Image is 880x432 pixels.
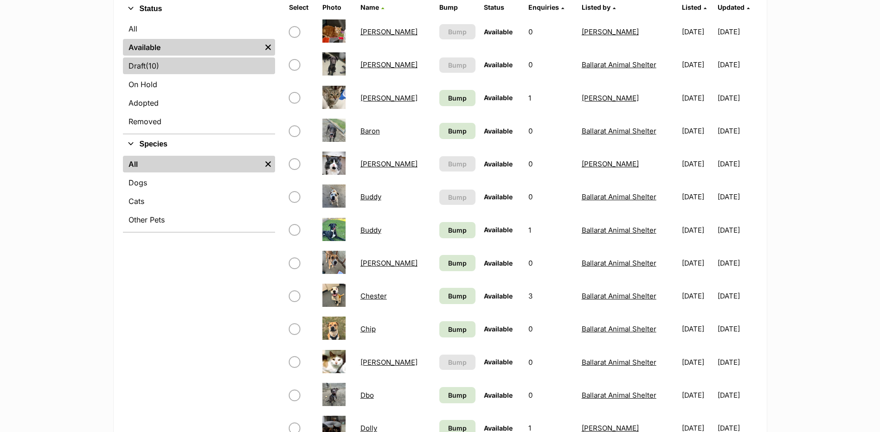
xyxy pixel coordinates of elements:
[525,181,577,213] td: 0
[448,258,467,268] span: Bump
[525,280,577,312] td: 3
[439,387,475,403] a: Bump
[439,255,475,271] a: Bump
[123,138,275,150] button: Species
[484,94,513,102] span: Available
[525,49,577,81] td: 0
[484,61,513,69] span: Available
[678,247,717,279] td: [DATE]
[718,115,756,147] td: [DATE]
[439,24,475,39] button: Bump
[718,346,756,378] td: [DATE]
[439,90,475,106] a: Bump
[439,288,475,304] a: Bump
[582,60,656,69] a: Ballarat Animal Shelter
[718,181,756,213] td: [DATE]
[439,156,475,172] button: Bump
[484,259,513,267] span: Available
[718,82,756,114] td: [DATE]
[525,247,577,279] td: 0
[484,28,513,36] span: Available
[448,159,467,169] span: Bump
[123,113,275,130] a: Removed
[360,159,418,168] a: [PERSON_NAME]
[261,39,275,56] a: Remove filter
[146,60,159,71] span: (10)
[484,127,513,135] span: Available
[448,390,467,400] span: Bump
[582,159,639,168] a: [PERSON_NAME]
[678,16,717,48] td: [DATE]
[678,115,717,147] td: [DATE]
[525,82,577,114] td: 1
[360,3,384,11] a: Name
[678,181,717,213] td: [DATE]
[682,3,701,11] span: Listed
[678,379,717,411] td: [DATE]
[525,115,577,147] td: 0
[448,27,467,37] span: Bump
[123,193,275,210] a: Cats
[123,154,275,232] div: Species
[123,174,275,191] a: Dogs
[525,346,577,378] td: 0
[360,324,376,333] a: Chip
[525,148,577,180] td: 0
[582,27,639,36] a: [PERSON_NAME]
[360,127,380,135] a: Baron
[484,292,513,300] span: Available
[718,3,745,11] span: Updated
[678,49,717,81] td: [DATE]
[678,82,717,114] td: [DATE]
[448,192,467,202] span: Bump
[484,325,513,333] span: Available
[439,57,475,73] button: Bump
[484,226,513,234] span: Available
[484,193,513,201] span: Available
[448,324,467,334] span: Bump
[360,27,418,36] a: [PERSON_NAME]
[123,20,275,37] a: All
[582,324,656,333] a: Ballarat Animal Shelter
[525,379,577,411] td: 0
[123,95,275,111] a: Adopted
[528,3,564,11] a: Enquiries
[582,192,656,201] a: Ballarat Animal Shelter
[582,3,616,11] a: Listed by
[582,358,656,367] a: Ballarat Animal Shelter
[525,214,577,246] td: 1
[582,259,656,267] a: Ballarat Animal Shelter
[439,321,475,337] a: Bump
[718,280,756,312] td: [DATE]
[360,94,418,102] a: [PERSON_NAME]
[439,190,475,205] button: Bump
[484,160,513,168] span: Available
[360,226,381,235] a: Buddy
[123,156,261,172] a: All
[448,60,467,70] span: Bump
[718,148,756,180] td: [DATE]
[448,126,467,136] span: Bump
[439,222,475,238] a: Bump
[448,93,467,103] span: Bump
[678,346,717,378] td: [DATE]
[360,259,418,267] a: [PERSON_NAME]
[484,424,513,432] span: Available
[582,3,610,11] span: Listed by
[718,16,756,48] td: [DATE]
[718,3,750,11] a: Updated
[582,127,656,135] a: Ballarat Animal Shelter
[582,94,639,102] a: [PERSON_NAME]
[718,49,756,81] td: [DATE]
[360,192,381,201] a: Buddy
[439,355,475,370] button: Bump
[360,292,387,300] a: Chester
[123,76,275,93] a: On Hold
[484,358,513,366] span: Available
[582,226,656,235] a: Ballarat Animal Shelter
[484,391,513,399] span: Available
[582,292,656,300] a: Ballarat Animal Shelter
[448,225,467,235] span: Bump
[528,3,559,11] span: translation missing: en.admin.listings.index.attributes.enquiries
[525,16,577,48] td: 0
